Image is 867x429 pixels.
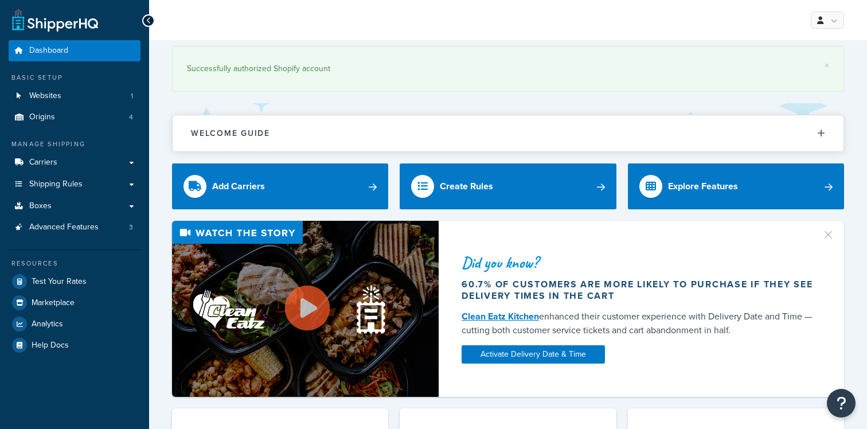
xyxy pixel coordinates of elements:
a: Analytics [9,314,140,334]
span: Carriers [29,158,57,167]
span: 3 [129,223,133,232]
a: Origins4 [9,107,140,128]
div: Resources [9,259,140,268]
span: Marketplace [32,298,75,308]
a: Add Carriers [172,163,388,209]
a: Dashboard [9,40,140,61]
span: Boxes [29,201,52,211]
h2: Welcome Guide [191,129,270,138]
div: Successfully authorized Shopify account [187,61,829,77]
div: 60.7% of customers are more likely to purchase if they see delivery times in the cart [462,279,814,302]
span: Origins [29,112,55,122]
a: Marketplace [9,292,140,313]
span: Analytics [32,319,63,329]
div: Explore Features [668,178,738,194]
a: Websites1 [9,85,140,107]
div: Manage Shipping [9,139,140,149]
a: Carriers [9,152,140,173]
a: Clean Eatz Kitchen [462,310,539,323]
li: Origins [9,107,140,128]
img: Video thumbnail [172,221,439,397]
button: Open Resource Center [827,389,856,418]
li: Advanced Features [9,217,140,238]
a: Help Docs [9,335,140,356]
span: Test Your Rates [32,277,87,287]
span: 4 [129,112,133,122]
a: Advanced Features3 [9,217,140,238]
div: Create Rules [440,178,493,194]
div: Add Carriers [212,178,265,194]
a: Shipping Rules [9,174,140,195]
button: Welcome Guide [173,115,843,151]
span: Shipping Rules [29,180,83,189]
span: Advanced Features [29,223,99,232]
span: Websites [29,91,61,101]
a: Explore Features [628,163,844,209]
span: Help Docs [32,341,69,350]
a: Create Rules [400,163,616,209]
div: enhanced their customer experience with Delivery Date and Time — cutting both customer service ti... [462,310,814,337]
a: Boxes [9,196,140,217]
li: Websites [9,85,140,107]
a: × [825,61,829,70]
a: Test Your Rates [9,271,140,292]
a: Activate Delivery Date & Time [462,345,605,364]
div: Basic Setup [9,73,140,83]
span: 1 [131,91,133,101]
span: Dashboard [29,46,68,56]
div: Did you know? [462,255,814,271]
